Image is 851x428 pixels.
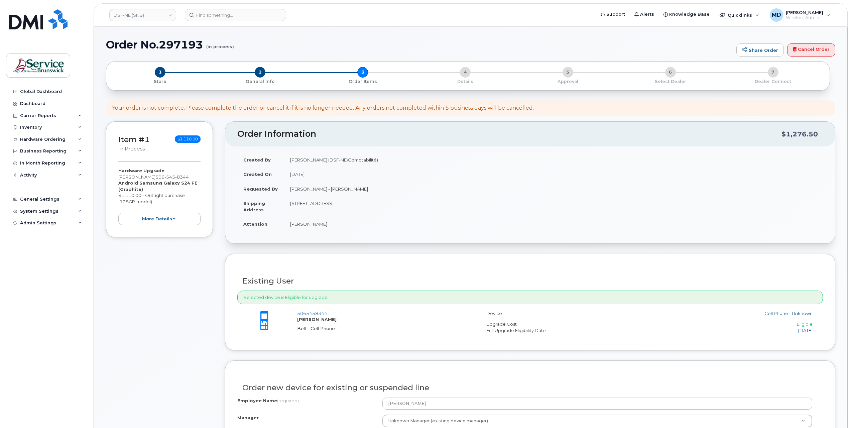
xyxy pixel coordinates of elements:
span: Unknown Manager (existing device manager) [388,418,488,423]
td: [STREET_ADDRESS] [284,196,823,217]
a: Cancel Order [787,43,835,57]
input: Please fill out this field [382,398,812,410]
td: [PERSON_NAME] - [PERSON_NAME] [284,182,823,196]
strong: Attention [243,221,267,227]
span: 2 [255,67,265,78]
span: (required) [277,398,299,403]
a: Item #1 [118,135,150,144]
a: 5065458344 [297,311,327,316]
small: (in process) [206,39,234,49]
strong: Created By [243,157,271,163]
h1: Order No.297193 [106,39,733,50]
h3: Order new device for existing or suspended line [242,384,818,392]
strong: Shipping Address [243,201,265,212]
div: Selected device is Eligible for upgrade [237,291,823,304]
small: in process [118,146,145,152]
strong: Created On [243,172,272,177]
label: Employee Name [237,398,299,404]
div: [DATE] [626,327,813,334]
div: Cell Phone - Unknown [626,310,813,317]
strong: Android Samsung Galaxy S24 FE (Graphite) [118,180,198,192]
a: Unknown Manager (existing device manager) [383,415,812,427]
span: 1 [155,67,165,78]
div: $1,276.50 [781,128,818,140]
div: Bell - Cell Phone [297,325,471,332]
div: Device [481,310,621,317]
span: $1,110.00 [175,135,201,143]
span: 506 [155,174,189,180]
div: [PERSON_NAME] $1,110.00 - Outright purchase (128GB model) [118,168,201,225]
p: General Info [212,79,309,85]
label: Manager [237,415,259,421]
td: [DATE] [284,167,823,182]
div: Your order is not complete. Please complete the order or cancel it if it is no longer needed. Any... [112,104,534,112]
div: Full Upgrade Eligibility Date [481,327,621,334]
a: Share Order [736,43,784,57]
p: Store [114,79,206,85]
span: 545 [164,174,175,180]
a: 2 General Info [209,78,312,85]
td: [PERSON_NAME] [284,217,823,231]
div: Eligible [626,321,813,327]
strong: Requested By [243,186,278,192]
div: Upgrade Cost [481,321,621,327]
h2: Order Information [237,129,781,139]
button: more details [118,213,201,225]
span: 8344 [175,174,189,180]
a: 1 Store [112,78,209,85]
h3: Existing User [242,277,818,285]
strong: [PERSON_NAME] [297,317,337,322]
strong: Hardware Upgrade [118,168,164,173]
td: [PERSON_NAME] (DSF-NE\Comptabilité) [284,152,823,167]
